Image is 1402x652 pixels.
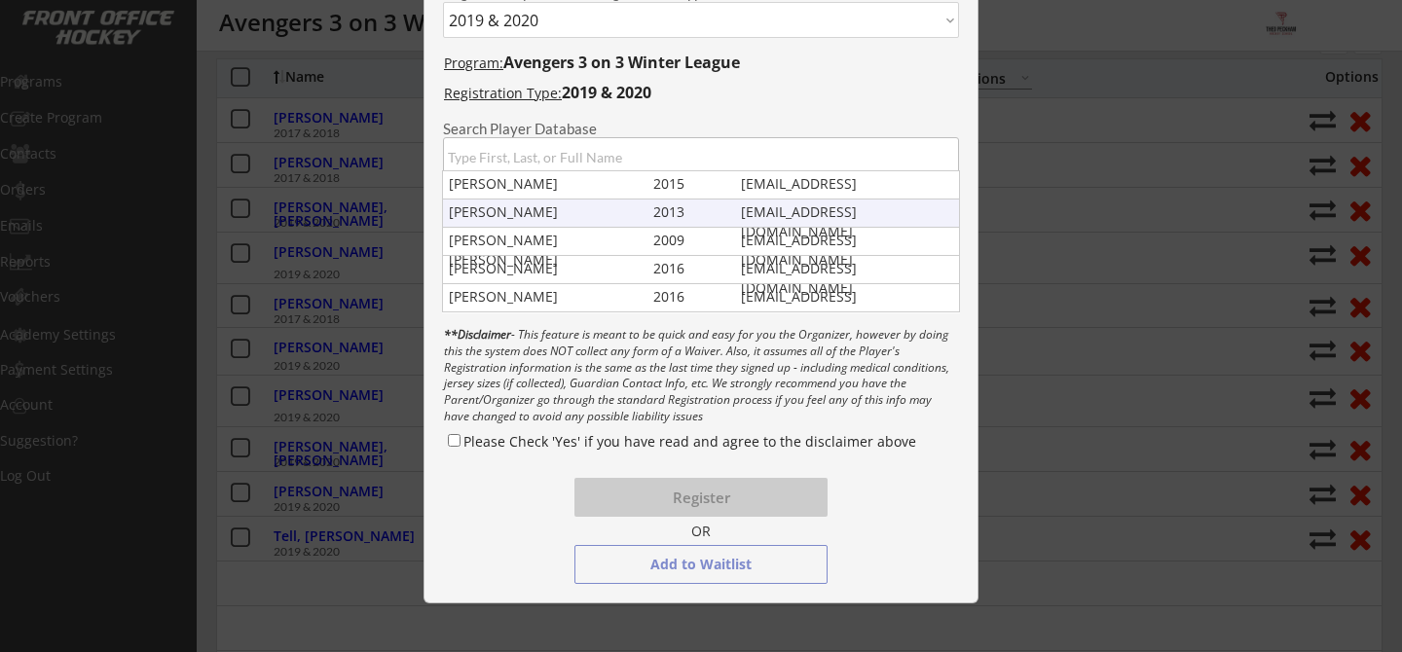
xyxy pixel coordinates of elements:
div: [PERSON_NAME] [PERSON_NAME] [449,231,645,250]
div: Name: [424,200,977,220]
strong: 2019 & 2020 [562,82,651,103]
div: [PERSON_NAME] [449,202,645,222]
div: [EMAIL_ADDRESS][DOMAIN_NAME] [741,287,960,307]
button: Register [574,478,828,517]
strong: **Disclaimer [444,326,511,343]
div: [EMAIL_ADDRESS][DOMAIN_NAME] [741,231,960,250]
div: [EMAIL_ADDRESS][DOMAIN_NAME] [741,174,960,194]
button: Add to Waitlist [574,545,828,584]
div: [PERSON_NAME] [449,259,645,278]
div: [PERSON_NAME] [449,287,645,307]
div: [EMAIL_ADDRESS][DOMAIN_NAME] [741,259,960,278]
div: OR [679,523,722,542]
div: 2009 [653,231,723,250]
div: Birth Year: [424,222,978,241]
div: 2013 [653,202,723,222]
u: Registration Type: [444,84,562,102]
label: Please Check 'Yes' if you have read and agree to the disclaimer above [463,432,916,451]
div: Search Player Database [443,122,959,136]
strong: Avengers 3 on 3 Winter League [503,52,740,73]
div: Address: [424,243,978,263]
div: - This feature is meant to be quick and easy for you the Organizer, however by doing this the sys... [424,327,978,427]
div: 2016 [653,259,723,278]
div: 2015 [653,174,723,194]
u: Program: [444,54,503,72]
div: Organizer Email: [424,286,978,306]
div: 2016 [653,287,723,307]
input: Type First, Last, or Full Name [443,137,959,176]
div: [EMAIL_ADDRESS][DOMAIN_NAME] [741,202,960,222]
div: Organizer/Parent: [424,265,977,284]
div: [PERSON_NAME] [449,174,645,194]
